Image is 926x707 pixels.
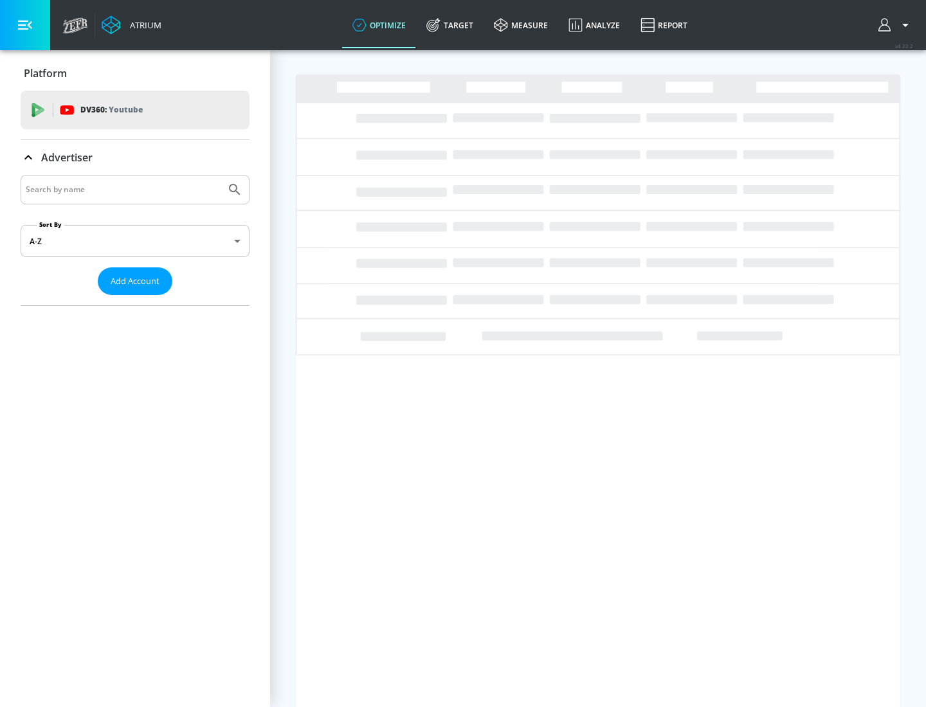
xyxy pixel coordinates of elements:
p: Advertiser [41,150,93,165]
p: DV360: [80,103,143,117]
span: v 4.22.2 [895,42,913,49]
a: measure [484,2,558,48]
div: Advertiser [21,175,250,305]
span: Add Account [111,274,159,289]
div: Advertiser [21,139,250,175]
a: Analyze [558,2,630,48]
button: Add Account [98,267,172,295]
p: Youtube [109,103,143,116]
a: Atrium [102,15,161,35]
nav: list of Advertiser [21,295,250,305]
a: Report [630,2,698,48]
input: Search by name [26,181,221,198]
div: Atrium [125,19,161,31]
div: DV360: Youtube [21,91,250,129]
a: optimize [342,2,416,48]
div: A-Z [21,225,250,257]
label: Sort By [37,220,64,229]
a: Target [416,2,484,48]
p: Platform [24,66,67,80]
div: Platform [21,55,250,91]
